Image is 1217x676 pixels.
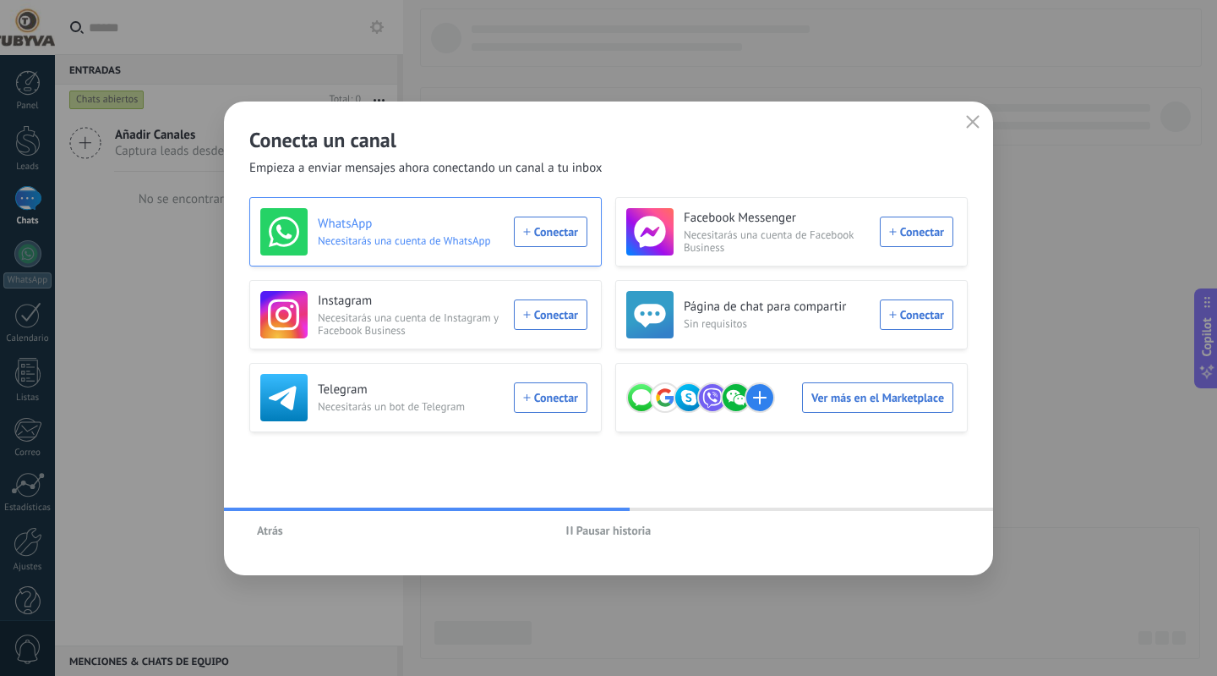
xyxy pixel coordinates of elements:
[684,228,870,254] span: Necesitarás una cuenta de Facebook Business
[249,160,603,177] span: Empieza a enviar mensajes ahora conectando un canal a tu inbox
[318,400,504,413] span: Necesitarás un bot de Telegram
[559,518,659,543] button: Pausar historia
[318,382,504,398] h3: Telegram
[318,216,504,233] h3: WhatsApp
[576,525,652,536] span: Pausar historia
[249,127,968,153] h2: Conecta un canal
[257,525,283,536] span: Atrás
[318,311,504,337] span: Necesitarás una cuenta de Instagram y Facebook Business
[318,293,504,310] h3: Instagram
[318,234,504,247] span: Necesitarás una cuenta de WhatsApp
[684,299,870,316] h3: Página de chat para compartir
[684,317,870,330] span: Sin requisitos
[684,210,870,227] h3: Facebook Messenger
[249,518,291,543] button: Atrás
